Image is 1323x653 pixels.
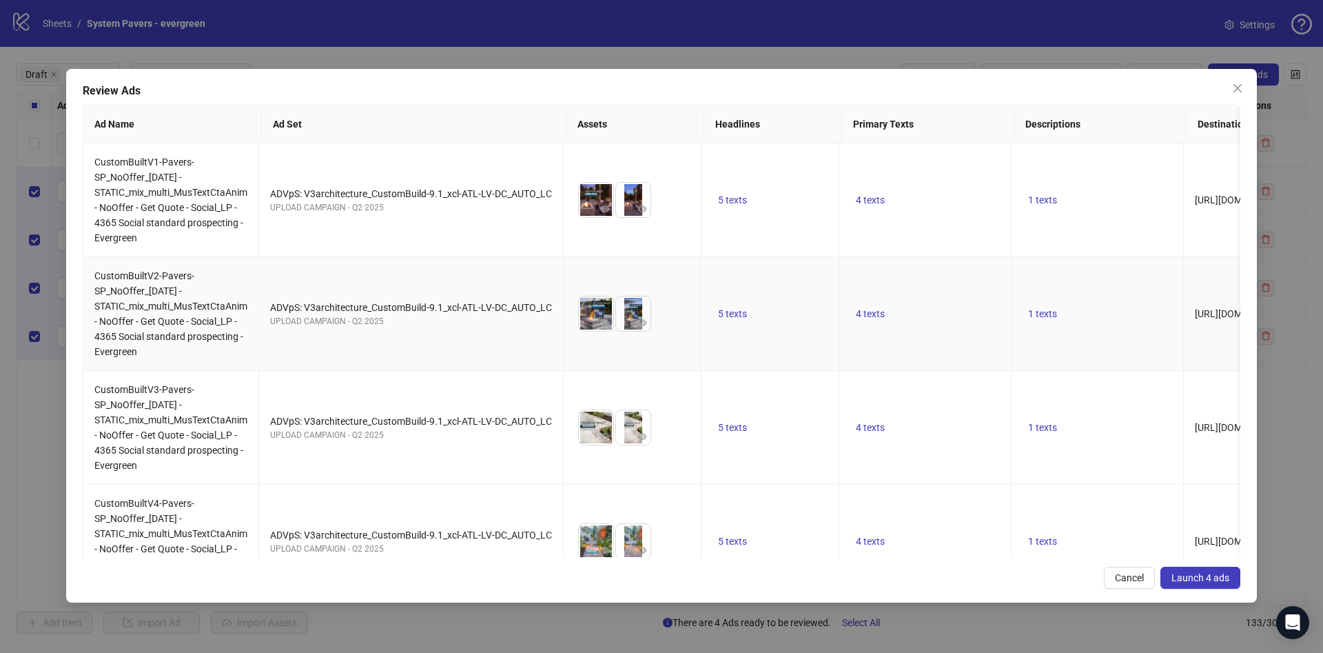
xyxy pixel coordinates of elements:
[600,204,610,214] span: eye
[616,524,650,559] img: Asset 2
[1195,536,1292,547] span: [URL][DOMAIN_NAME]
[616,183,650,217] img: Asset 2
[634,542,650,559] button: Preview
[270,300,552,315] div: ADVpS: V3architecture_CustomBuild-9.1_xcl-ATL-LV-DC_AUTO_LC
[850,305,890,322] button: 4 texts
[270,429,552,442] div: UPLOAD CAMPAIGN - Q2 2025
[579,183,613,217] img: Asset 1
[856,422,885,433] span: 4 texts
[856,308,885,319] span: 4 texts
[94,157,247,243] span: CustomBuiltV1-Pavers-SP_NoOffer_[DATE] - STATIC_mix_multi_MusTextCtaAnim - NoOffer - Get Quote - ...
[637,432,647,441] span: eye
[1195,422,1292,433] span: [URL][DOMAIN_NAME]
[1023,192,1063,208] button: 1 texts
[1227,77,1249,99] button: Close
[637,204,647,214] span: eye
[1023,533,1063,550] button: 1 texts
[597,314,613,331] button: Preview
[270,414,552,429] div: ADVpS: V3architecture_CustomBuild-9.1_xcl-ATL-LV-DC_AUTO_LC
[1195,194,1292,205] span: [URL][DOMAIN_NAME]
[597,201,613,217] button: Preview
[94,384,247,471] span: CustomBuiltV3-Pavers-SP_NoOffer_[DATE] - STATIC_mix_multi_MusTextCtaAnim - NoOffer - Get Quote - ...
[579,297,613,331] img: Asset 1
[616,410,650,445] img: Asset 2
[262,106,566,143] th: Ad Set
[718,536,747,547] span: 5 texts
[579,410,613,445] img: Asset 1
[712,192,752,208] button: 5 texts
[856,536,885,547] span: 4 texts
[597,542,613,559] button: Preview
[1104,567,1155,589] button: Cancel
[579,524,613,559] img: Asset 1
[600,432,610,441] span: eye
[634,201,650,217] button: Preview
[94,498,247,585] span: CustomBuiltV4-Pavers-SP_NoOffer_[DATE] - STATIC_mix_multi_MusTextCtaAnim - NoOffer - Get Quote - ...
[1028,422,1057,433] span: 1 texts
[718,422,747,433] span: 5 texts
[270,186,552,201] div: ADVpS: V3architecture_CustomBuild-9.1_xcl-ATL-LV-DC_AUTO_LC
[1028,536,1057,547] span: 1 texts
[850,533,890,550] button: 4 texts
[600,318,610,328] span: eye
[566,106,704,143] th: Assets
[1115,572,1144,583] span: Cancel
[600,545,610,555] span: eye
[842,106,1014,143] th: Primary Texts
[83,106,262,143] th: Ad Name
[1160,567,1240,589] button: Launch 4 ads
[1023,305,1063,322] button: 1 texts
[1195,308,1292,319] span: [URL][DOMAIN_NAME]
[1232,83,1243,94] span: close
[1171,572,1229,583] span: Launch 4 ads
[83,83,1240,99] div: Review Ads
[856,194,885,205] span: 4 texts
[1023,419,1063,436] button: 1 texts
[1014,106,1187,143] th: Descriptions
[1276,606,1309,639] div: Open Intercom Messenger
[616,297,650,331] img: Asset 2
[1028,308,1057,319] span: 1 texts
[1028,194,1057,205] span: 1 texts
[712,419,752,436] button: 5 texts
[712,533,752,550] button: 5 texts
[637,545,647,555] span: eye
[704,106,842,143] th: Headlines
[634,314,650,331] button: Preview
[270,528,552,543] div: ADVpS: V3architecture_CustomBuild-9.1_xcl-ATL-LV-DC_AUTO_LC
[712,305,752,322] button: 5 texts
[634,428,650,445] button: Preview
[270,315,552,328] div: UPLOAD CAMPAIGN - Q2 2025
[637,318,647,328] span: eye
[270,201,552,214] div: UPLOAD CAMPAIGN - Q2 2025
[597,428,613,445] button: Preview
[850,192,890,208] button: 4 texts
[718,308,747,319] span: 5 texts
[270,543,552,556] div: UPLOAD CAMPAIGN - Q2 2025
[850,419,890,436] button: 4 texts
[718,194,747,205] span: 5 texts
[94,270,247,357] span: CustomBuiltV2-Pavers-SP_NoOffer_[DATE] - STATIC_mix_multi_MusTextCtaAnim - NoOffer - Get Quote - ...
